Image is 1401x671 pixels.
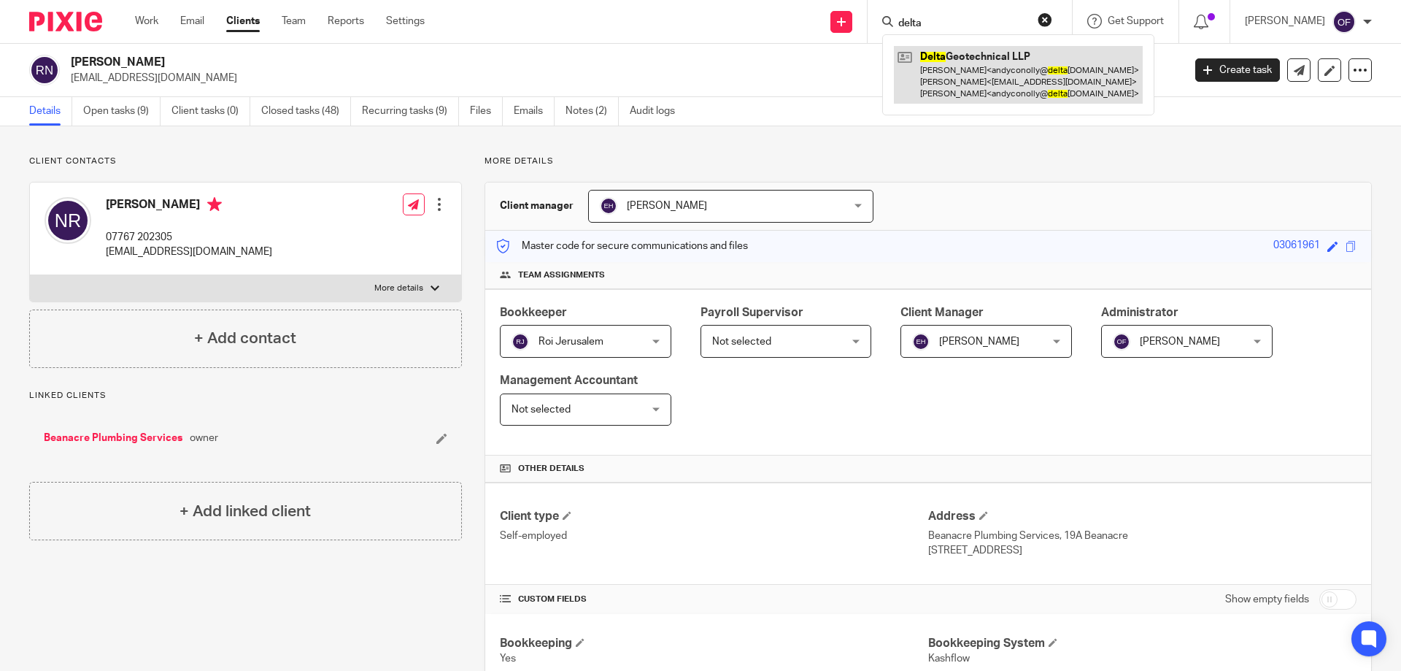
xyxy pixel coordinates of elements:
[362,97,459,126] a: Recurring tasks (9)
[500,509,928,524] h4: Client type
[566,97,619,126] a: Notes (2)
[512,404,571,415] span: Not selected
[939,337,1019,347] span: [PERSON_NAME]
[374,283,423,294] p: More details
[83,97,161,126] a: Open tasks (9)
[328,14,364,28] a: Reports
[512,333,529,350] img: svg%3E
[1273,238,1320,255] div: 03061961
[900,307,984,318] span: Client Manager
[496,239,748,253] p: Master code for secure communications and files
[29,12,102,31] img: Pixie
[190,431,218,445] span: owner
[700,307,803,318] span: Payroll Supervisor
[539,337,603,347] span: Roi Jerusalem
[29,156,462,167] p: Client contacts
[500,529,928,543] p: Self-employed
[1140,337,1220,347] span: [PERSON_NAME]
[106,245,272,259] p: [EMAIL_ADDRESS][DOMAIN_NAME]
[1101,307,1178,318] span: Administrator
[928,509,1356,524] h4: Address
[194,327,296,350] h4: + Add contact
[928,543,1356,558] p: [STREET_ADDRESS]
[1225,592,1309,607] label: Show empty fields
[106,230,272,245] p: 07767 202305
[912,333,930,350] img: svg%3E
[712,337,771,347] span: Not selected
[386,14,425,28] a: Settings
[135,14,158,28] a: Work
[500,594,928,605] h4: CUSTOM FIELDS
[29,55,60,85] img: svg%3E
[514,97,555,126] a: Emails
[928,529,1356,543] p: Beanacre Plumbing Services, 19A Beanacre
[500,636,928,651] h4: Bookkeeping
[29,390,462,402] p: Linked clients
[1332,10,1356,34] img: svg%3E
[627,201,707,211] span: [PERSON_NAME]
[207,197,222,212] i: Primary
[928,653,970,664] span: Kashflow
[1108,16,1164,26] span: Get Support
[180,500,311,523] h4: + Add linked client
[44,431,182,445] a: Beanacre Plumbing Services
[171,97,250,126] a: Client tasks (0)
[518,269,605,281] span: Team assignments
[630,97,686,126] a: Audit logs
[1038,12,1052,27] button: Clear
[29,97,72,126] a: Details
[500,199,574,213] h3: Client manager
[470,97,503,126] a: Files
[71,71,1173,85] p: [EMAIL_ADDRESS][DOMAIN_NAME]
[485,156,1372,167] p: More details
[106,197,272,215] h4: [PERSON_NAME]
[897,18,1028,31] input: Search
[1195,58,1280,82] a: Create task
[500,307,567,318] span: Bookkeeper
[71,55,953,70] h2: [PERSON_NAME]
[45,197,91,244] img: svg%3E
[261,97,351,126] a: Closed tasks (48)
[600,197,617,215] img: svg%3E
[1113,333,1130,350] img: svg%3E
[282,14,306,28] a: Team
[500,375,638,386] span: Management Accountant
[518,463,584,475] span: Other details
[500,653,516,664] span: Yes
[928,636,1356,651] h4: Bookkeeping System
[180,14,204,28] a: Email
[226,14,260,28] a: Clients
[1245,14,1325,28] p: [PERSON_NAME]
